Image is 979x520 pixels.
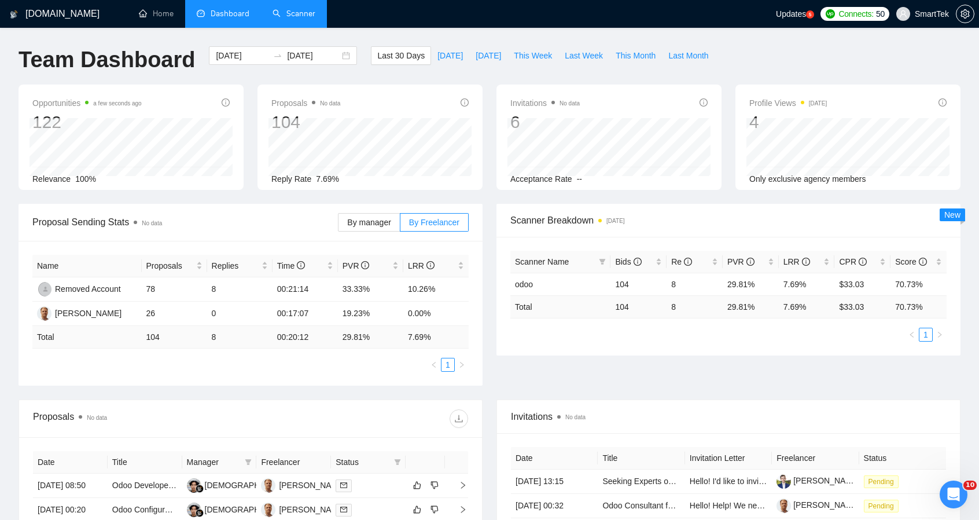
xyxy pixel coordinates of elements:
span: Updates [776,9,806,19]
span: Scanner Name [515,257,569,266]
button: setting [956,5,974,23]
span: dashboard [197,9,205,17]
a: YN[PERSON_NAME] [261,504,345,514]
td: 29.81 % [338,326,403,349]
span: left [908,331,915,338]
div: [DEMOGRAPHIC_DATA][PERSON_NAME] [205,479,362,492]
span: info-circle [461,98,469,107]
span: filter [392,453,403,471]
button: Last Month [662,46,715,65]
td: $ 33.03 [834,295,890,318]
span: filter [242,453,254,471]
img: gigradar-bm.png [196,485,204,493]
a: Pending [864,477,903,486]
li: Previous Page [427,358,441,372]
img: c1J14AIOA20xmX8cwGZQfx3sM7o4sWrQrzNpfHFfJUolIrzLxhnGIEIMDfYSy05zPC [776,499,791,513]
th: Status [859,447,946,470]
span: Re [671,257,692,266]
span: No data [565,414,586,420]
th: Replies [207,255,273,277]
span: info-circle [859,258,867,266]
span: Last 30 Days [377,49,425,62]
th: Manager [182,451,257,474]
th: Title [598,447,684,470]
span: -- [577,174,582,184]
span: LRR [783,257,810,266]
a: setting [956,9,974,19]
span: Replies [212,259,259,272]
td: 29.81 % [723,295,779,318]
span: Scanner Breakdown [510,213,947,228]
a: searchScanner [273,9,315,19]
a: Pending [864,501,903,510]
td: 8 [207,326,273,349]
td: Seeking Experts on Manufacturing Drawing Tools – Paid Survey [598,470,684,494]
span: No data [560,100,580,107]
td: 8 [667,273,723,295]
button: right [455,358,469,372]
span: Opportunities [32,96,142,110]
td: 7.69 % [403,326,469,349]
th: Freelancer [256,451,331,474]
td: 7.69% [779,273,835,295]
span: info-circle [634,258,642,266]
span: left [430,361,437,368]
iframe: Intercom live chat [940,481,967,508]
div: [PERSON_NAME] [55,307,122,320]
input: End date [287,49,340,62]
button: dislike [428,478,441,492]
li: 1 [919,328,933,342]
span: 50 [876,8,885,20]
span: info-circle [684,258,692,266]
a: 1 [919,328,932,341]
span: This Month [616,49,656,62]
time: [DATE] [606,218,624,224]
span: Relevance [32,174,71,184]
td: [DATE] 08:50 [33,474,108,498]
div: 104 [271,111,340,133]
td: 70.73 % [890,295,947,318]
li: 1 [441,358,455,372]
time: a few seconds ago [93,100,141,107]
span: filter [597,253,608,270]
th: Freelancer [772,447,859,470]
text: 5 [809,12,812,17]
span: right [458,361,465,368]
img: logo [10,5,18,24]
a: odoo [515,280,533,289]
td: Odoo Developer for Insurance Brokerage Customization [108,474,182,498]
span: info-circle [919,258,927,266]
span: info-circle [222,98,230,107]
img: MZ [187,478,201,493]
button: download [450,409,468,428]
a: homeHome [139,9,174,19]
button: This Week [507,46,558,65]
time: [DATE] [809,100,827,107]
td: 00:20:12 [273,326,338,349]
button: [DATE] [431,46,469,65]
button: left [905,328,919,342]
span: Pending [864,475,899,488]
span: Last Month [668,49,708,62]
span: No data [142,220,162,226]
button: dislike [428,503,441,517]
span: LRR [408,261,435,270]
td: 00:21:14 [273,277,338,302]
td: 00:17:07 [273,302,338,326]
a: Odoo Configuration and Set Up [112,505,225,514]
td: Total [510,295,610,318]
td: [DATE] 13:15 [511,470,598,494]
td: 104 [610,273,667,295]
div: 6 [510,111,580,133]
td: Total [32,326,142,349]
span: filter [394,459,401,466]
span: right [936,331,943,338]
span: Status [336,456,389,468]
span: download [450,414,468,423]
span: like [413,505,421,514]
div: Removed Account [55,283,121,295]
li: Next Page [455,358,469,372]
span: Pending [864,500,899,512]
td: 104 [142,326,207,349]
div: [PERSON_NAME] [279,479,345,492]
